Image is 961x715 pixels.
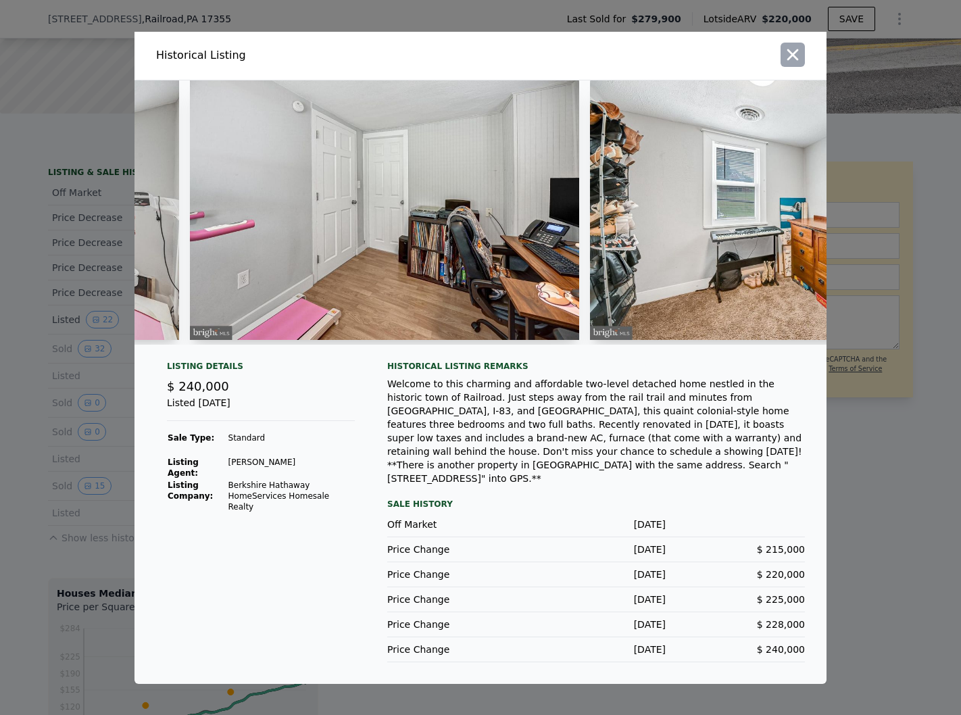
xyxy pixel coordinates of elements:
div: [DATE] [526,543,666,556]
div: Sale History [387,496,805,512]
div: Historical Listing remarks [387,361,805,372]
div: Price Change [387,618,526,631]
span: $ 215,000 [757,544,805,555]
img: Property Img [190,80,579,340]
td: Standard [228,432,355,444]
div: [DATE] [526,518,666,531]
div: Listed [DATE] [167,396,355,421]
td: Berkshire Hathaway HomeServices Homesale Realty [228,479,355,513]
span: $ 228,000 [757,619,805,630]
div: Price Change [387,593,526,606]
div: [DATE] [526,593,666,606]
div: Listing Details [167,361,355,377]
strong: Sale Type: [168,433,214,443]
span: $ 225,000 [757,594,805,605]
div: [DATE] [526,643,666,656]
div: [DATE] [526,568,666,581]
div: Price Change [387,543,526,556]
span: $ 220,000 [757,569,805,580]
div: Off Market [387,518,526,531]
strong: Listing Company: [168,480,213,501]
div: Price Change [387,643,526,656]
div: Welcome to this charming and affordable two-level detached home nestled in the historic town of R... [387,377,805,485]
div: [DATE] [526,618,666,631]
span: $ 240,000 [167,379,229,393]
td: [PERSON_NAME] [228,456,355,479]
div: Historical Listing [156,47,475,64]
strong: Listing Agent: [168,458,199,478]
span: $ 240,000 [757,644,805,655]
div: Price Change [387,568,526,581]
